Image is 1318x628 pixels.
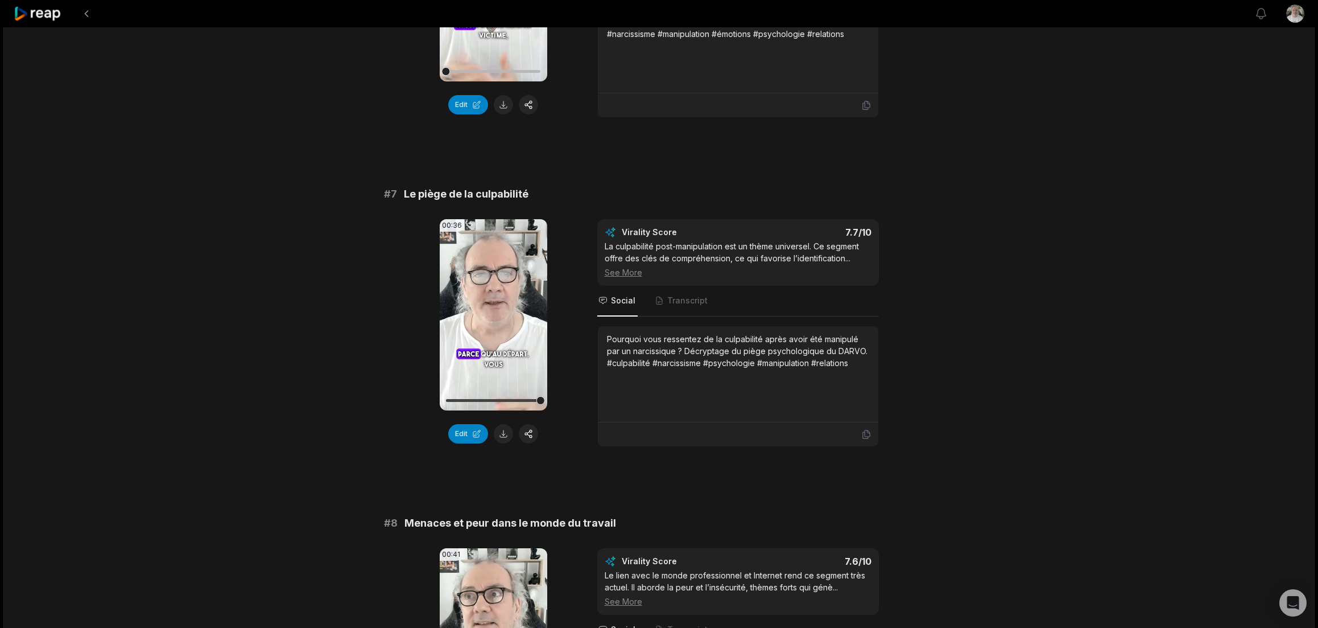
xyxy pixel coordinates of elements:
nav: Tabs [597,286,879,317]
span: Social [611,295,635,306]
button: Edit [448,424,488,444]
div: La culpabilité post-manipulation est un thème universel. Ce segment offre des clés de compréhensi... [605,240,871,278]
span: Le piège de la culpabilité [404,186,528,202]
video: Your browser does not support mp4 format. [440,219,547,411]
div: Le lien avec le monde professionnel et Internet rend ce segment très actuel. Il aborde la peur et... [605,569,871,608]
span: # 7 [384,186,397,202]
div: Virality Score [622,227,744,238]
div: Virality Score [622,556,744,567]
span: Menaces et peur dans le monde du travail [404,515,616,531]
div: See More [605,266,871,278]
div: See More [605,596,871,608]
span: Transcript [667,295,708,306]
div: Open Intercom Messenger [1279,589,1307,617]
div: 7.7 /10 [749,227,871,238]
div: 7.6 /10 [749,556,871,567]
button: Edit [448,95,488,114]
span: # 8 [384,515,398,531]
div: Pourquoi vous ressentez de la culpabilité après avoir été manipulé par un narcissique ? Décryptag... [607,333,869,369]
